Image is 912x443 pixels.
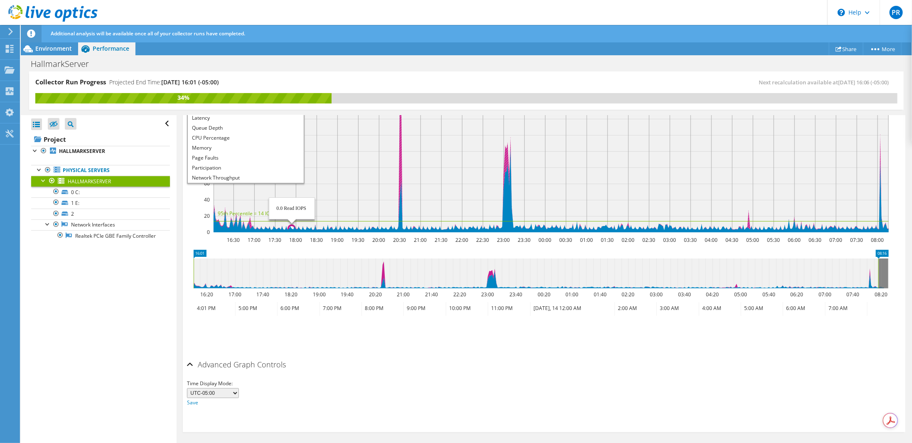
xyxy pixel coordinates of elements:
[310,236,323,244] text: 18:30
[204,212,210,219] text: 20
[352,236,365,244] text: 19:30
[35,44,72,52] span: Environment
[664,236,676,244] text: 03:00
[229,291,242,298] text: 17:00
[510,291,523,298] text: 23:40
[201,291,214,298] text: 16:20
[759,79,893,86] span: Next recalculation available at
[705,236,718,244] text: 04:00
[188,113,303,123] li: Latency
[819,291,832,298] text: 07:00
[788,236,801,244] text: 06:00
[341,291,354,298] text: 19:40
[454,291,467,298] text: 22:20
[477,236,489,244] text: 22:30
[497,236,510,244] text: 23:00
[188,143,303,153] li: Memory
[285,291,298,298] text: 18:20
[31,176,170,187] a: HALLMARKSERVER
[373,236,386,244] text: 20:00
[393,236,406,244] text: 20:30
[735,291,747,298] text: 05:00
[767,236,780,244] text: 05:30
[248,236,261,244] text: 17:00
[847,291,860,298] text: 07:40
[331,236,344,244] text: 19:00
[435,236,448,244] text: 21:30
[68,178,111,185] span: HALLMARKSERVER
[890,6,903,19] span: PR
[684,236,697,244] text: 03:30
[456,236,469,244] text: 22:00
[650,291,663,298] text: 03:00
[187,380,233,387] span: Time Display Mode:
[257,291,270,298] text: 17:40
[580,236,593,244] text: 01:00
[161,78,219,86] span: [DATE] 16:01 (-05:00)
[560,236,573,244] text: 00:30
[31,187,170,197] a: 0 C:
[188,133,303,143] li: CPU Percentage
[838,9,845,16] svg: \n
[187,356,286,373] h2: Advanced Graph Controls
[59,148,105,155] b: HALLMARKSERVER
[31,165,170,176] a: Physical Servers
[863,42,902,55] a: More
[622,236,635,244] text: 02:00
[397,291,410,298] text: 21:00
[27,59,102,69] h1: HallmarkServer
[622,291,635,298] text: 02:20
[207,229,210,236] text: 0
[643,236,656,244] text: 02:30
[313,291,326,298] text: 19:00
[188,123,303,133] li: Queue Depth
[747,236,760,244] text: 05:00
[290,236,302,244] text: 18:00
[93,44,129,52] span: Performance
[875,291,888,298] text: 08:20
[31,197,170,208] a: 1 E:
[187,399,198,406] a: Save
[518,236,531,244] text: 23:30
[594,291,607,298] text: 01:40
[51,30,245,37] span: Additional analysis will be available once all of your collector runs have completed.
[188,153,303,163] li: Page Faults
[601,236,614,244] text: 01:30
[218,210,276,217] text: 95th Percentile = 14 IOPS
[829,42,863,55] a: Share
[31,219,170,230] a: Network Interfaces
[31,146,170,157] a: HALLMARKSERVER
[763,291,776,298] text: 05:40
[425,291,438,298] text: 21:40
[204,196,210,203] text: 40
[369,291,382,298] text: 20:20
[809,236,822,244] text: 06:30
[539,236,552,244] text: 00:00
[706,291,719,298] text: 04:20
[482,291,494,298] text: 23:00
[791,291,804,298] text: 06:20
[269,236,282,244] text: 17:30
[871,236,884,244] text: 08:00
[31,230,170,241] a: Realtek PCIe GBE Family Controller
[830,236,843,244] text: 07:00
[31,209,170,219] a: 2
[414,236,427,244] text: 21:00
[31,133,170,146] a: Project
[538,291,551,298] text: 00:20
[188,173,303,183] li: Network Throughput
[838,79,889,86] span: [DATE] 16:06 (-05:00)
[35,93,332,102] div: 34%
[188,163,303,173] li: Participation
[109,78,219,87] h4: Projected End Time:
[227,236,240,244] text: 16:30
[726,236,739,244] text: 04:30
[566,291,579,298] text: 01:00
[678,291,691,298] text: 03:40
[851,236,863,244] text: 07:30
